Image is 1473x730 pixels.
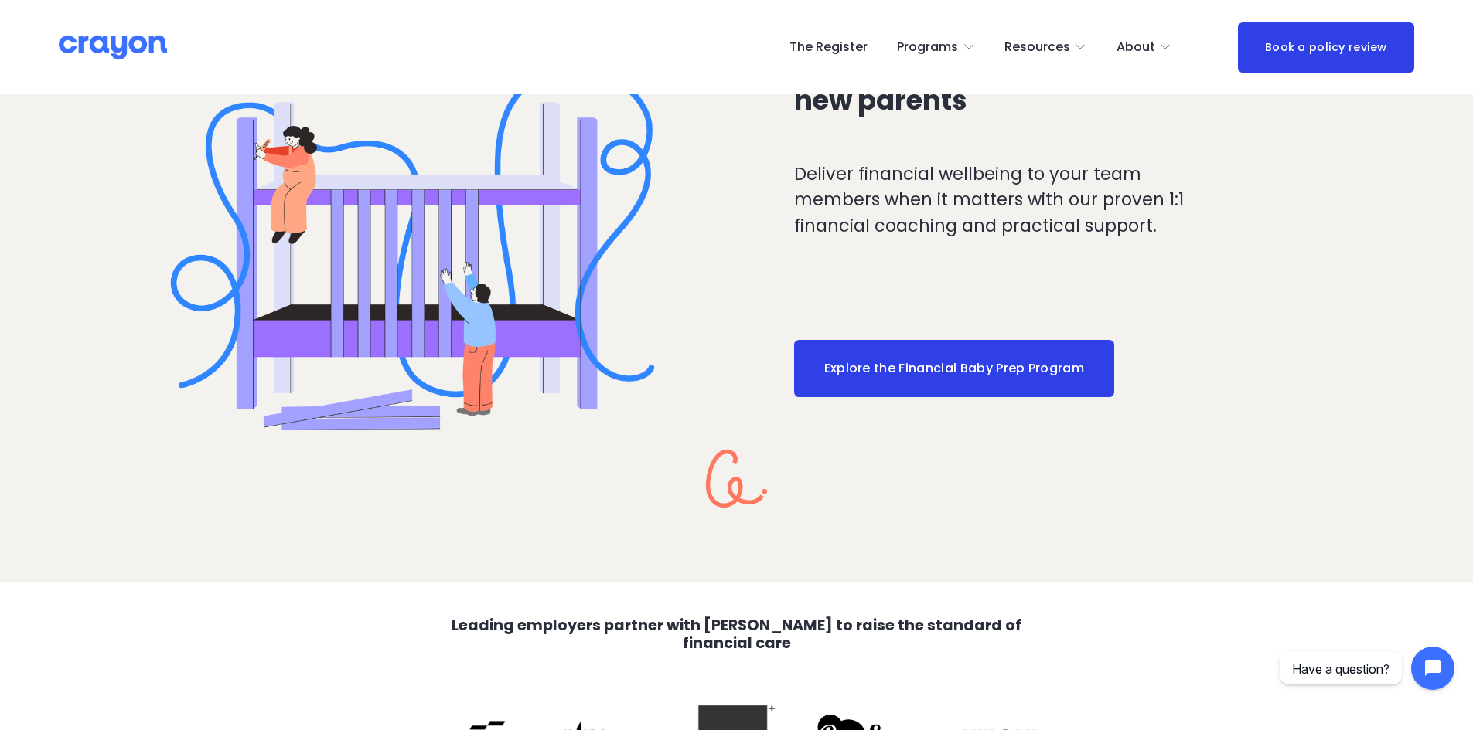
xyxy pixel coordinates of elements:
[794,161,1211,239] p: Deliver financial wellbeing to your team members when it matters with our proven 1:1 financial co...
[1117,35,1172,59] a: folder dropdown
[897,35,975,59] a: folder dropdown
[452,615,1025,654] strong: Leading employers partner with [PERSON_NAME] to raise the standard of financial care
[1004,36,1070,59] span: Resources
[59,34,167,61] img: Crayon
[1004,35,1087,59] a: folder dropdown
[794,340,1114,397] a: Explore the Financial Baby Prep Program
[1238,22,1414,73] a: Book a policy review
[789,35,868,59] a: The Register
[897,36,958,59] span: Programs
[1117,36,1155,59] span: About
